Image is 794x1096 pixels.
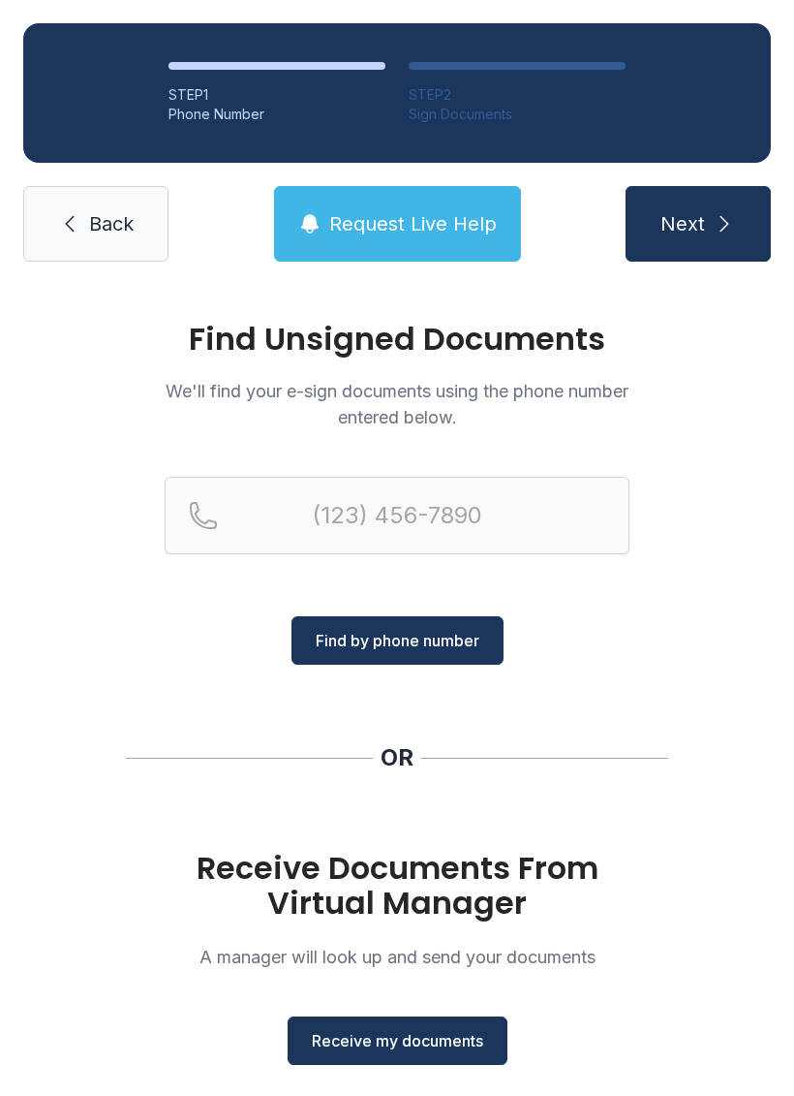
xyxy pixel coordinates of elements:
[168,85,385,105] div: STEP 1
[312,1029,483,1052] span: Receive my documents
[165,378,629,430] p: We'll find your e-sign documents using the phone number entered below.
[165,324,629,355] h1: Find Unsigned Documents
[409,85,626,105] div: STEP 2
[165,477,629,554] input: Reservation phone number
[660,210,705,237] span: Next
[168,105,385,124] div: Phone Number
[381,742,413,773] div: OR
[165,944,629,970] p: A manager will look up and send your documents
[165,851,629,921] h1: Receive Documents From Virtual Manager
[316,629,479,652] span: Find by phone number
[89,210,134,237] span: Back
[329,210,497,237] span: Request Live Help
[409,105,626,124] div: Sign Documents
